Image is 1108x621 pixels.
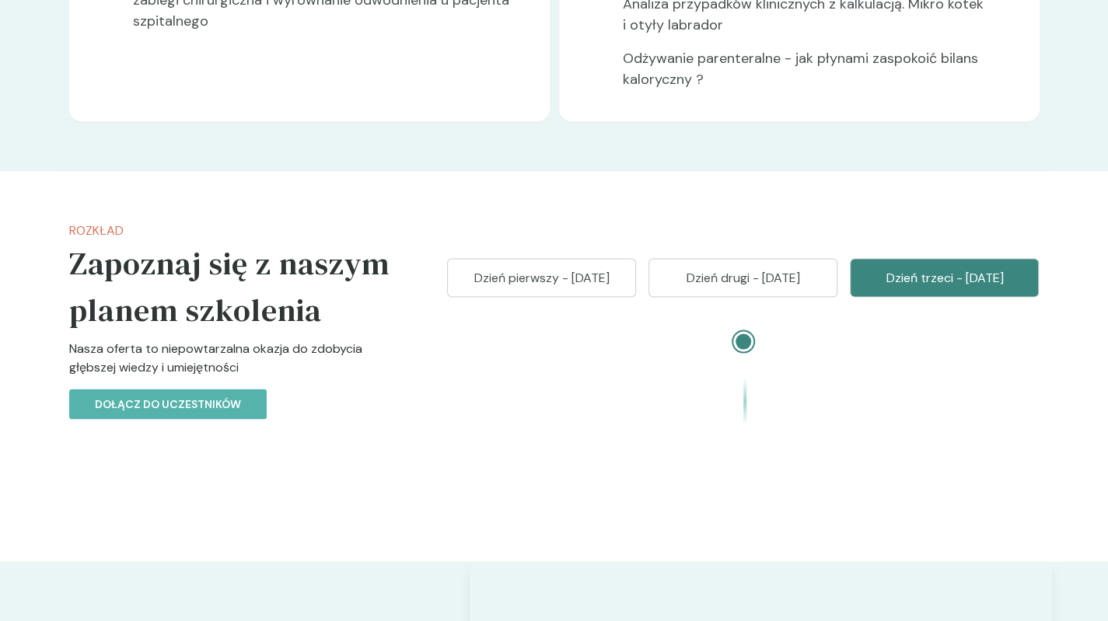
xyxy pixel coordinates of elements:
[69,339,398,389] p: Nasza oferta to niepowtarzalna okazja do zdobycia głębszej wiedzy i umiejętności
[95,396,241,412] p: Dołącz do uczestników
[69,221,398,239] p: Rozkład
[69,395,267,411] a: Dołącz do uczestników
[648,258,837,297] button: Dzień drugi - [DATE]
[869,268,1019,287] p: Dzień trzeci - [DATE]
[447,258,636,297] button: Dzień pierwszy - [DATE]
[623,48,1015,103] p: Odżywanie parenteralne - jak płynami zaspokoić bilans kaloryczny ?
[668,268,818,287] p: Dzień drugi - [DATE]
[850,258,1039,297] button: Dzień trzeci - [DATE]
[69,239,398,333] h5: Zapoznaj się z naszym planem szkolenia
[467,268,617,287] p: Dzień pierwszy - [DATE]
[69,389,267,419] button: Dołącz do uczestników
